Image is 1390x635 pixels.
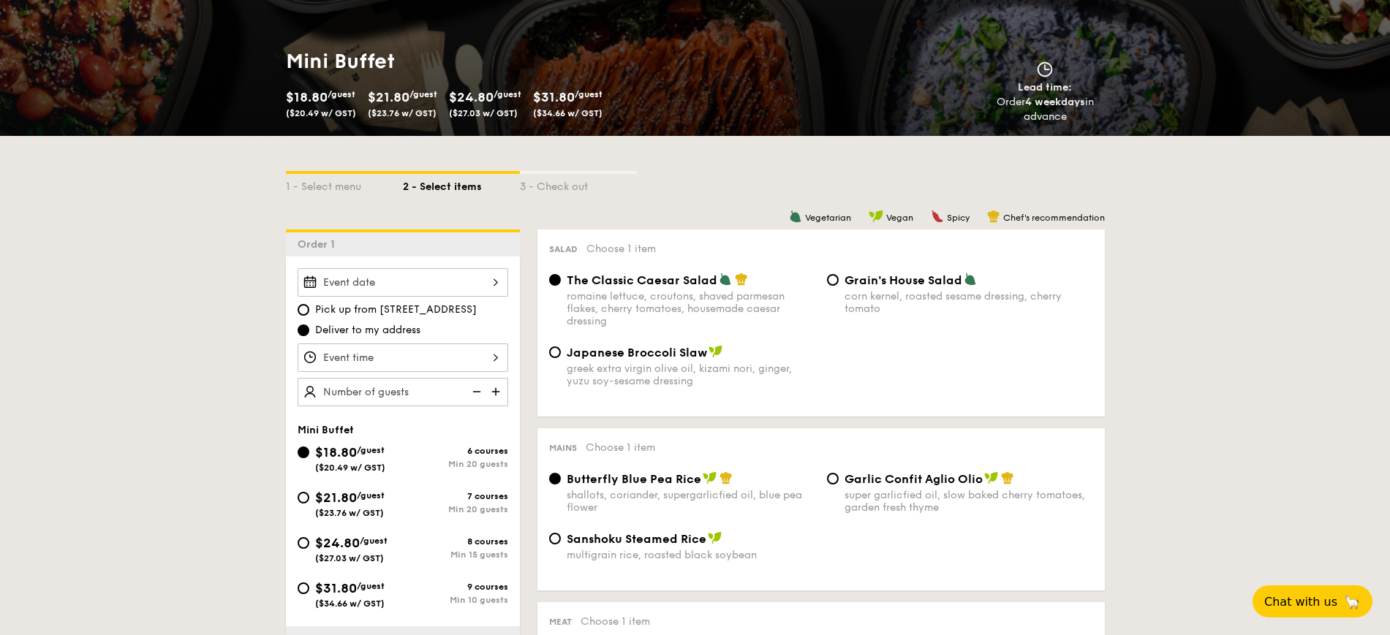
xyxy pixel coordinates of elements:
div: Order in advance [980,95,1111,124]
img: icon-spicy.37a8142b.svg [931,210,944,223]
img: icon-chef-hat.a58ddaea.svg [987,210,1000,223]
span: 🦙 [1343,593,1361,610]
span: Pick up from [STREET_ADDRESS] [315,303,477,317]
div: romaine lettuce, croutons, shaved parmesan flakes, cherry tomatoes, housemade caesar dressing [567,290,815,327]
span: $18.80 [286,89,328,105]
input: Deliver to my address [298,324,309,336]
input: Event date [298,268,508,297]
input: Butterfly Blue Pea Riceshallots, coriander, supergarlicfied oil, blue pea flower [549,473,561,484]
span: Lead time: [1018,81,1072,94]
span: $31.80 [315,580,357,596]
img: icon-add.58712e84.svg [486,378,508,406]
div: 6 courses [403,446,508,456]
span: Mini Buffet [298,424,354,436]
span: /guest [575,89,603,99]
img: icon-chef-hat.a58ddaea.svg [1001,471,1014,484]
span: Salad [549,244,578,254]
img: icon-chef-hat.a58ddaea.svg [735,273,748,286]
span: Deliver to my address [315,323,420,338]
h1: Mini Buffet [286,48,690,75]
span: Butterfly Blue Pea Rice [567,472,701,486]
span: /guest [357,490,385,501]
span: /guest [357,445,385,455]
span: Choose 1 item [586,441,655,454]
input: The Classic Caesar Saladromaine lettuce, croutons, shaved parmesan flakes, cherry tomatoes, house... [549,274,561,286]
span: Spicy [947,213,970,223]
div: 8 courses [403,536,508,547]
span: /guest [357,581,385,591]
input: $21.80/guest($23.76 w/ GST)7 coursesMin 20 guests [298,492,309,503]
div: Min 20 guests [403,459,508,469]
div: Min 20 guests [403,504,508,514]
span: Meat [549,617,572,627]
input: Number of guests [298,378,508,406]
span: $18.80 [315,444,357,460]
span: ($27.03 w/ GST) [449,108,518,118]
img: icon-vegan.f8ff3823.svg [708,531,722,544]
button: Chat with us🦙 [1253,585,1372,617]
img: icon-chef-hat.a58ddaea.svg [719,471,733,484]
span: /guest [328,89,355,99]
img: icon-vegetarian.fe4039eb.svg [719,273,732,286]
span: /guest [360,536,388,546]
img: icon-clock.2db775ea.svg [1034,61,1056,77]
img: icon-reduce.1d2dbef1.svg [464,378,486,406]
span: ($23.76 w/ GST) [368,108,437,118]
span: Grain's House Salad [845,273,962,287]
div: 1 - Select menu [286,174,403,194]
span: Vegetarian [805,213,851,223]
span: $24.80 [449,89,494,105]
input: $24.80/guest($27.03 w/ GST)8 coursesMin 15 guests [298,537,309,549]
span: /guest [409,89,437,99]
span: Chat with us [1264,595,1337,609]
div: multigrain rice, roasted black soybean [567,549,815,561]
div: corn kernel, roasted sesame dressing, cherry tomato [845,290,1093,315]
span: Japanese Broccoli Slaw [567,346,707,360]
input: Japanese Broccoli Slawgreek extra virgin olive oil, kizami nori, ginger, yuzu soy-sesame dressing [549,346,561,358]
span: ($34.66 w/ GST) [533,108,603,118]
span: Mains [549,443,577,453]
input: Pick up from [STREET_ADDRESS] [298,304,309,316]
div: super garlicfied oil, slow baked cherry tomatoes, garden fresh thyme [845,489,1093,514]
span: Garlic Confit Aglio Olio [845,472,983,486]
span: Order 1 [298,238,341,251]
span: ($20.49 w/ GST) [315,463,385,473]
span: ($27.03 w/ GST) [315,553,384,563]
img: icon-vegetarian.fe4039eb.svg [964,273,977,286]
input: $31.80/guest($34.66 w/ GST)9 coursesMin 10 guests [298,582,309,594]
input: Grain's House Saladcorn kernel, roasted sesame dressing, cherry tomato [827,274,839,286]
span: $24.80 [315,535,360,551]
span: ($34.66 w/ GST) [315,598,385,609]
span: Vegan [886,213,913,223]
div: shallots, coriander, supergarlicfied oil, blue pea flower [567,489,815,514]
div: 9 courses [403,582,508,592]
span: ($23.76 w/ GST) [315,508,384,518]
input: Event time [298,343,508,372]
span: ($20.49 w/ GST) [286,108,356,118]
span: $21.80 [368,89,409,105]
span: $31.80 [533,89,575,105]
span: Choose 1 item [581,615,650,628]
div: 2 - Select items [403,174,520,194]
input: Sanshoku Steamed Ricemultigrain rice, roasted black soybean [549,533,561,544]
div: Min 10 guests [403,595,508,605]
img: icon-vegan.f8ff3823.svg [984,471,999,484]
input: $18.80/guest($20.49 w/ GST)6 coursesMin 20 guests [298,446,309,458]
strong: 4 weekdays [1025,96,1085,108]
img: icon-vegan.f8ff3823.svg [869,210,883,223]
span: Sanshoku Steamed Rice [567,532,706,546]
div: greek extra virgin olive oil, kizami nori, ginger, yuzu soy-sesame dressing [567,362,815,387]
div: Min 15 guests [403,550,508,560]
img: icon-vegan.f8ff3823.svg [703,471,717,484]
img: icon-vegetarian.fe4039eb.svg [789,210,802,223]
div: 7 courses [403,491,508,501]
img: icon-vegan.f8ff3823.svg [709,345,723,358]
span: The Classic Caesar Salad [567,273,717,287]
input: Garlic Confit Aglio Oliosuper garlicfied oil, slow baked cherry tomatoes, garden fresh thyme [827,473,839,484]
span: /guest [494,89,521,99]
div: 3 - Check out [520,174,637,194]
span: Choose 1 item [586,243,656,255]
span: Chef's recommendation [1003,213,1105,223]
span: $21.80 [315,490,357,506]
